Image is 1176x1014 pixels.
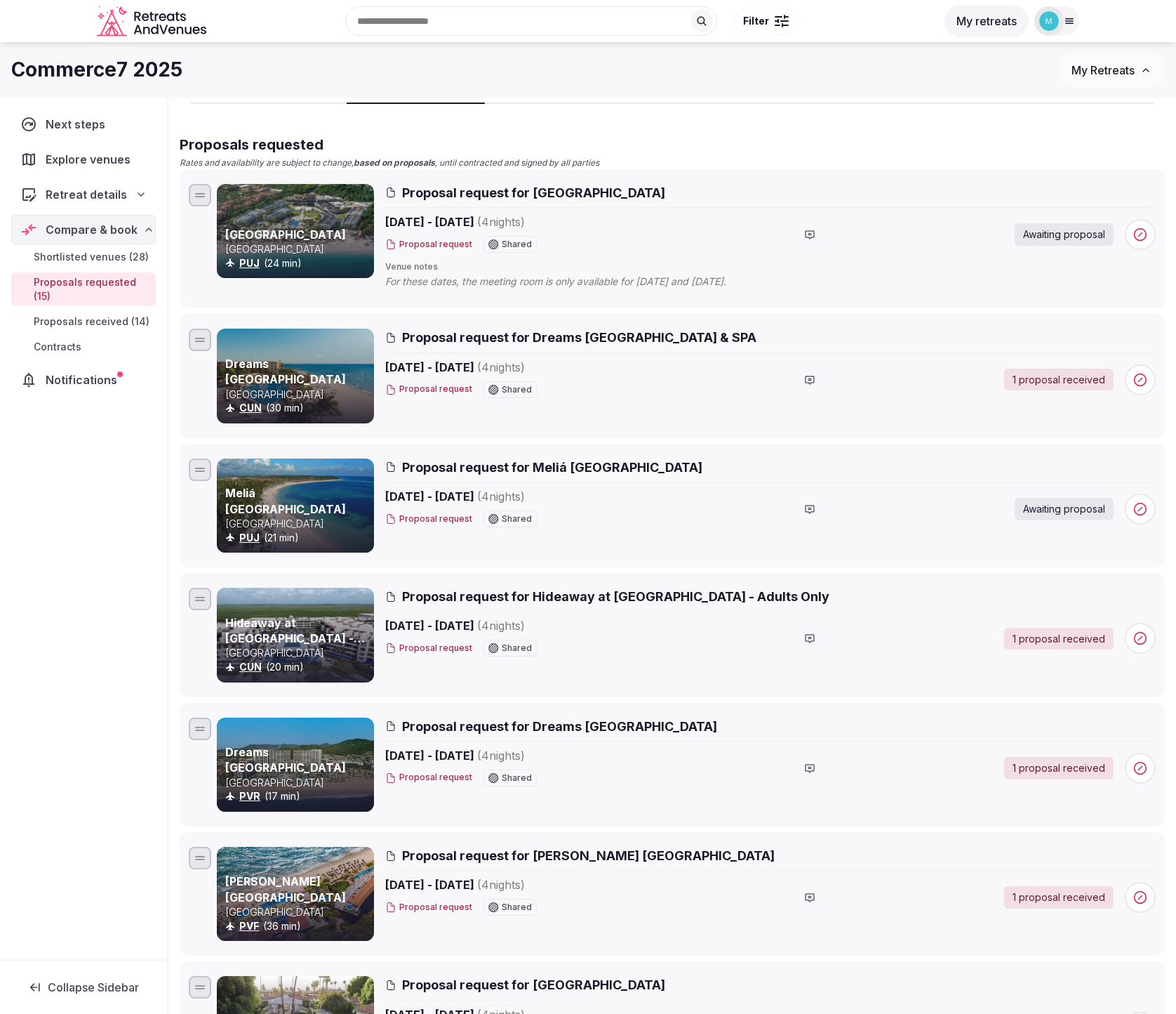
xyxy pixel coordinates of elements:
div: Awaiting proposal [1015,498,1114,520]
span: Compare & book [46,221,138,238]
p: Rates and availability are subject to change, , until contracted and signed by all parties [180,157,1165,169]
span: Proposal request for [GEOGRAPHIC_DATA] [402,184,665,202]
h2: Proposals requested [180,135,1165,154]
p: [GEOGRAPHIC_DATA] [225,776,371,790]
span: Filter [743,14,769,28]
p: [GEOGRAPHIC_DATA] [225,646,371,660]
button: Proposal request [385,643,472,654]
button: My retreats [944,5,1029,37]
div: (21 min) [225,531,371,545]
span: [DATE] - [DATE] [385,488,632,505]
span: [DATE] - [DATE] [385,747,632,764]
span: Shared [502,240,532,249]
span: Notifications [46,371,123,388]
a: 1 proposal received [1004,369,1114,391]
span: Explore venues [46,151,136,168]
span: Shared [502,515,532,523]
a: 1 proposal received [1004,886,1114,909]
button: Filter [734,8,798,34]
a: My retreats [944,14,1029,28]
span: ( 4 night s ) [477,878,525,892]
svg: Retreats and Venues company logo [97,6,209,37]
span: ( 4 night s ) [477,619,525,633]
h1: Commerce7 2025 [11,56,182,84]
span: For these dates, the meeting room is only available for [DATE] and [DATE]. [385,275,754,289]
span: My Retreats [1071,63,1135,77]
span: Shared [502,386,532,394]
button: PVR [239,789,260,803]
a: CUN [239,661,262,673]
span: Shared [502,644,532,652]
span: Shared [502,774,532,782]
span: Shortlisted venues (28) [34,250,149,264]
a: PVF [239,920,259,932]
p: [GEOGRAPHIC_DATA] [225,242,371,256]
span: ( 4 night s ) [477,489,525,503]
div: (30 min) [225,401,371,415]
span: Proposals requested (15) [34,275,150,303]
a: 1 proposal received [1004,757,1114,779]
span: Proposal request for Meliá [GEOGRAPHIC_DATA] [402,459,702,476]
div: (24 min) [225,256,371,270]
button: PUJ [239,256,260,270]
span: [DATE] - [DATE] [385,359,632,376]
span: Proposal request for Dreams [GEOGRAPHIC_DATA] [402,718,717,735]
span: Shared [502,903,532,911]
span: Proposal request for Dreams [GEOGRAPHIC_DATA] & SPA [402,329,756,346]
a: Meliá [GEOGRAPHIC_DATA] [225,486,346,515]
button: Proposal request [385,513,472,525]
p: [GEOGRAPHIC_DATA] [225,517,371,531]
span: Contracts [34,340,81,354]
span: Venue notes [385,261,1156,273]
a: Notifications [11,365,156,395]
a: Hideaway at [GEOGRAPHIC_DATA] - Adults Only [225,616,365,661]
a: Dreams [GEOGRAPHIC_DATA] [225,357,346,386]
span: [DATE] - [DATE] [385,876,632,893]
button: Proposal request [385,902,472,914]
button: PUJ [239,531,260,545]
a: 1 proposal received [1004,628,1114,650]
button: Collapse Sidebar [11,972,156,1003]
p: [GEOGRAPHIC_DATA] [225,905,371,919]
a: Proposals received (14) [11,312,156,331]
a: [GEOGRAPHIC_DATA] [225,228,346,242]
img: michael.ofarrell [1039,11,1059,31]
a: Shortlisted venues (28) [11,247,156,267]
a: [PERSON_NAME] [GEOGRAPHIC_DATA] [225,874,346,904]
span: Collapse Sidebar [48,980,139,994]
a: PUJ [239,532,260,544]
button: Proposal request [385,383,472,395]
a: Proposals requested (15) [11,272,156,306]
span: Next steps [46,116,111,133]
span: ( 4 night s ) [477,749,525,763]
div: (17 min) [225,789,371,803]
a: Visit the homepage [97,6,209,37]
p: [GEOGRAPHIC_DATA] [225,388,371,402]
span: Proposal request for Hideaway at [GEOGRAPHIC_DATA] - Adults Only [402,588,829,605]
button: Proposal request [385,239,472,251]
span: Proposal request for [PERSON_NAME] [GEOGRAPHIC_DATA] [402,847,775,864]
span: Proposals received (14) [34,315,149,329]
a: PUJ [239,257,260,269]
span: [DATE] - [DATE] [385,617,632,634]
button: Proposal request [385,772,472,784]
div: (36 min) [225,919,371,933]
button: My Retreats [1058,53,1165,88]
a: Explore venues [11,145,156,174]
span: Proposal request for [GEOGRAPHIC_DATA] [402,976,665,994]
span: ( 4 night s ) [477,215,525,229]
span: Retreat details [46,186,127,203]
a: Contracts [11,337,156,357]
div: (20 min) [225,660,371,674]
strong: based on proposals [354,157,435,168]
button: CUN [239,401,262,415]
a: Next steps [11,110,156,139]
a: PVR [239,790,260,802]
div: Awaiting proposal [1015,223,1114,246]
button: PVF [239,919,259,933]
